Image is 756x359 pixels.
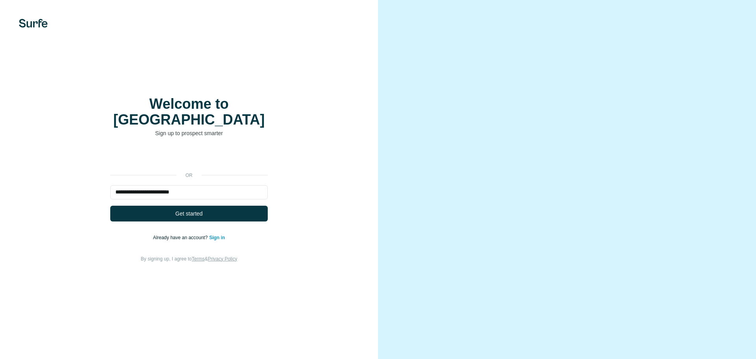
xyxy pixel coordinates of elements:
a: Terms [192,256,205,262]
img: Surfe's logo [19,19,48,28]
h1: Welcome to [GEOGRAPHIC_DATA] [110,96,268,128]
button: Get started [110,206,268,221]
p: or [176,172,202,179]
a: Sign in [209,235,225,240]
span: By signing up, I agree to & [141,256,237,262]
a: Privacy Policy [208,256,237,262]
iframe: Sign in with Google Button [106,149,272,166]
p: Sign up to prospect smarter [110,129,268,137]
span: Already have an account? [153,235,209,240]
span: Get started [175,210,202,218]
